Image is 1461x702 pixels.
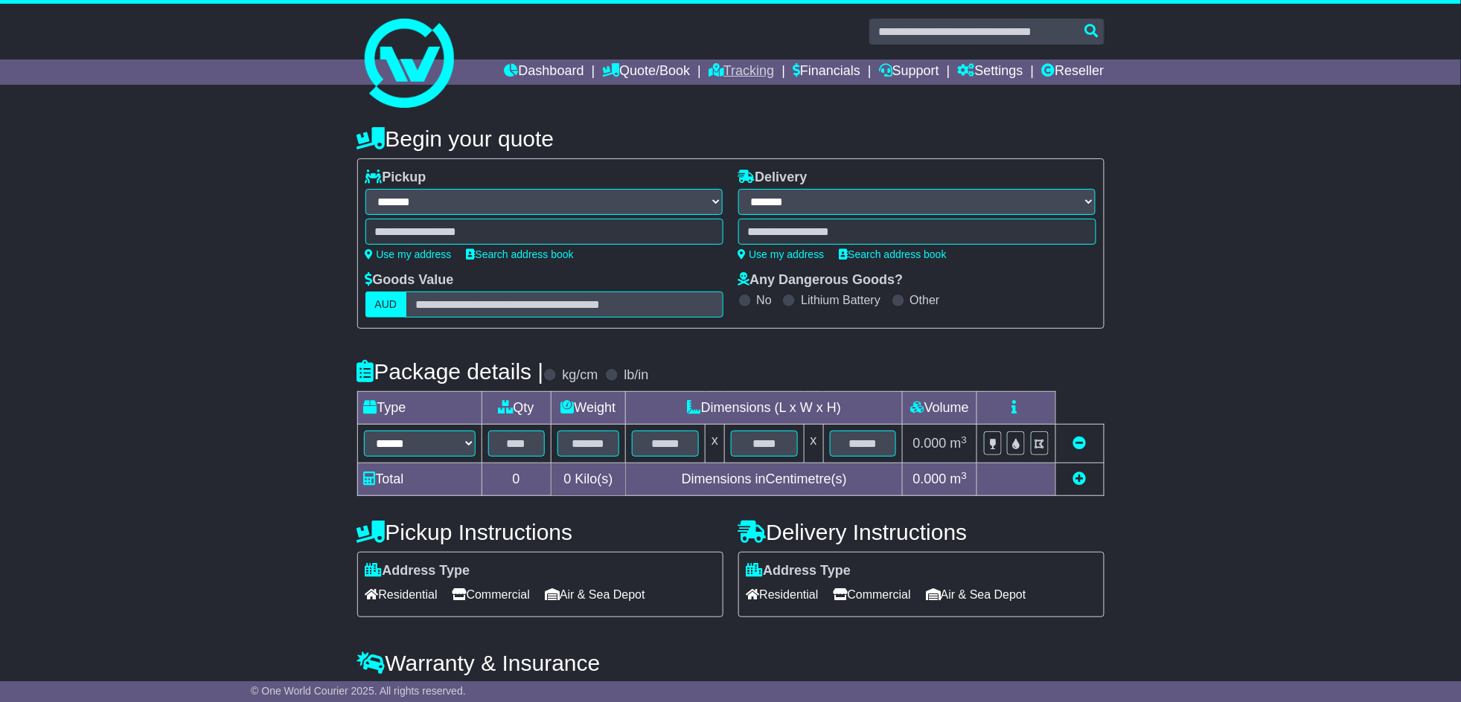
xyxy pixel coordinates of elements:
span: Commercial [453,583,530,606]
h4: Package details | [357,359,544,384]
a: Reseller [1041,59,1104,85]
span: 0.000 [913,436,947,451]
sup: 3 [962,470,968,481]
label: Address Type [365,563,470,579]
span: m [950,471,968,486]
label: No [757,293,772,307]
a: Search address book [840,248,947,260]
h4: Pickup Instructions [357,520,723,544]
a: Use my address [365,248,452,260]
span: 0 [563,471,571,486]
label: Goods Value [365,272,454,289]
span: Air & Sea Depot [926,583,1026,606]
span: © One World Courier 2025. All rights reserved. [251,685,466,697]
span: Air & Sea Depot [545,583,645,606]
label: Address Type [747,563,851,579]
a: Dashboard [505,59,584,85]
td: Kilo(s) [551,463,626,496]
a: Remove this item [1073,436,1087,451]
h4: Warranty & Insurance [357,651,1104,675]
label: Pickup [365,170,426,186]
label: Any Dangerous Goods? [738,272,904,289]
a: Financials [793,59,860,85]
label: kg/cm [562,367,598,384]
span: m [950,436,968,451]
td: Qty [482,392,551,425]
span: Residential [365,583,438,606]
sup: 3 [962,434,968,445]
h4: Delivery Instructions [738,520,1104,544]
a: Support [879,59,939,85]
td: Volume [903,392,977,425]
td: Dimensions (L x W x H) [626,392,903,425]
a: Tracking [709,59,774,85]
a: Settings [958,59,1023,85]
a: Use my address [738,248,825,260]
a: Quote/Book [602,59,690,85]
td: Total [357,463,482,496]
td: Dimensions in Centimetre(s) [626,463,903,496]
label: lb/in [624,367,648,384]
a: Search address book [467,248,574,260]
td: Weight [551,392,626,425]
td: x [706,425,725,463]
td: Type [357,392,482,425]
label: AUD [365,292,407,318]
td: x [804,425,823,463]
label: Other [910,293,940,307]
h4: Begin your quote [357,126,1104,151]
a: Add new item [1073,471,1087,486]
span: Commercial [834,583,911,606]
span: 0.000 [913,471,947,486]
label: Lithium Battery [801,293,880,307]
label: Delivery [738,170,808,186]
span: Residential [747,583,819,606]
td: 0 [482,463,551,496]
